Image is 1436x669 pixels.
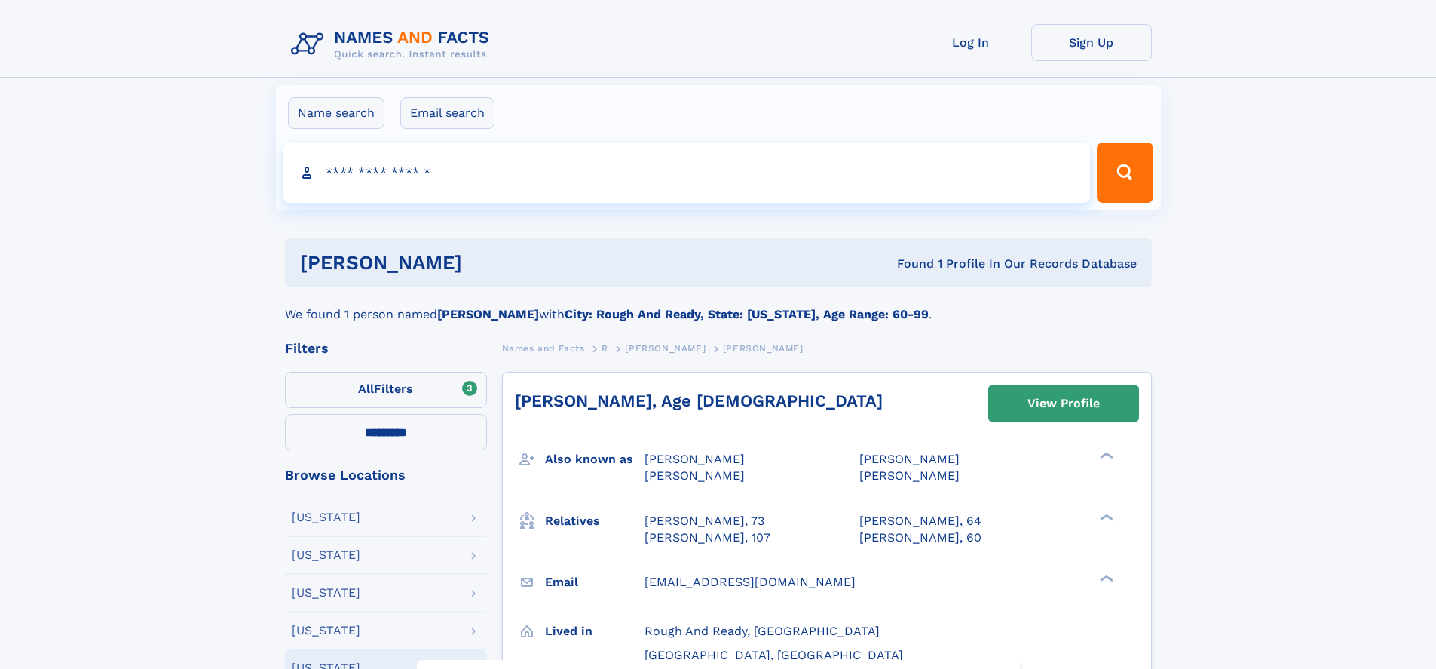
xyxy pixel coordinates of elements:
[285,24,502,65] img: Logo Names and Facts
[989,385,1138,422] a: View Profile
[859,513,981,529] a: [PERSON_NAME], 64
[1097,143,1153,203] button: Search Button
[502,339,585,358] a: Names and Facts
[859,468,960,483] span: [PERSON_NAME]
[292,511,360,523] div: [US_STATE]
[1031,24,1152,61] a: Sign Up
[565,307,929,321] b: City: Rough And Ready, State: [US_STATE], Age Range: 60-99
[292,625,360,637] div: [US_STATE]
[545,618,645,644] h3: Lived in
[292,587,360,599] div: [US_STATE]
[645,529,770,546] a: [PERSON_NAME], 107
[645,624,880,638] span: Rough And Ready, [GEOGRAPHIC_DATA]
[645,452,745,466] span: [PERSON_NAME]
[285,468,487,482] div: Browse Locations
[625,339,706,358] a: [PERSON_NAME]
[283,143,1091,203] input: search input
[679,256,1137,272] div: Found 1 Profile In Our Records Database
[911,24,1031,61] a: Log In
[515,391,883,410] a: [PERSON_NAME], Age [DEMOGRAPHIC_DATA]
[859,452,960,466] span: [PERSON_NAME]
[645,648,903,662] span: [GEOGRAPHIC_DATA], [GEOGRAPHIC_DATA]
[1027,386,1100,421] div: View Profile
[358,382,374,396] span: All
[437,307,539,321] b: [PERSON_NAME]
[285,342,487,355] div: Filters
[625,343,706,354] span: [PERSON_NAME]
[545,569,645,595] h3: Email
[285,372,487,408] label: Filters
[400,97,494,129] label: Email search
[602,343,608,354] span: R
[545,508,645,534] h3: Relatives
[723,343,804,354] span: [PERSON_NAME]
[1096,573,1114,583] div: ❯
[300,253,680,272] h1: [PERSON_NAME]
[859,529,981,546] a: [PERSON_NAME], 60
[285,287,1152,324] div: We found 1 person named with .
[1096,512,1114,522] div: ❯
[1096,451,1114,461] div: ❯
[602,339,608,358] a: R
[645,513,764,529] a: [PERSON_NAME], 73
[645,575,856,589] span: [EMAIL_ADDRESS][DOMAIN_NAME]
[288,97,384,129] label: Name search
[292,549,360,561] div: [US_STATE]
[645,468,745,483] span: [PERSON_NAME]
[545,447,645,472] h3: Also known as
